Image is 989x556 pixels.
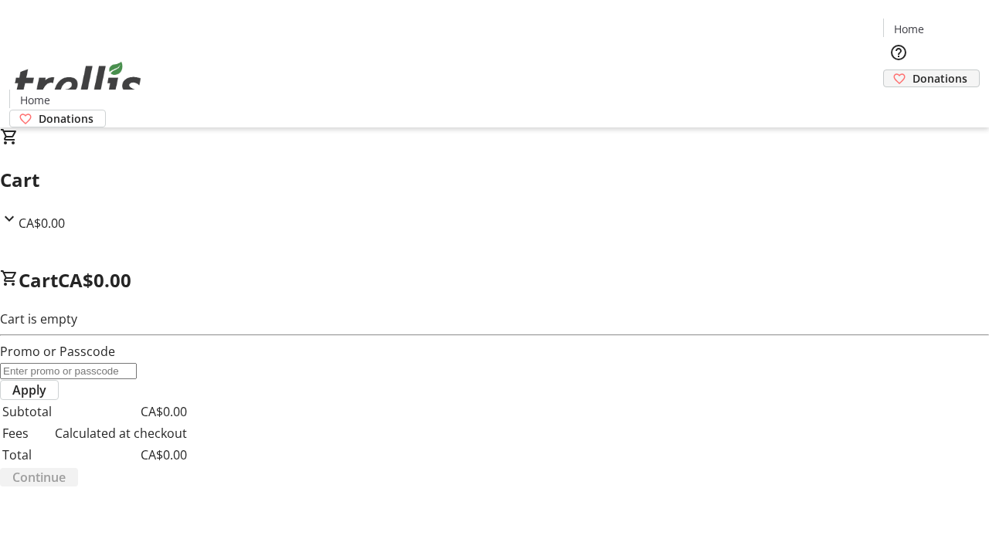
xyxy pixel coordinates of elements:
[54,423,188,443] td: Calculated at checkout
[54,445,188,465] td: CA$0.00
[883,87,914,118] button: Cart
[2,423,53,443] td: Fees
[9,45,147,122] img: Orient E2E Organization RuQtqgjfIa's Logo
[2,445,53,465] td: Total
[39,110,93,127] span: Donations
[883,69,980,87] a: Donations
[54,402,188,422] td: CA$0.00
[10,92,59,108] a: Home
[12,381,46,399] span: Apply
[894,21,924,37] span: Home
[19,215,65,232] span: CA$0.00
[884,21,933,37] a: Home
[9,110,106,127] a: Donations
[2,402,53,422] td: Subtotal
[58,267,131,293] span: CA$0.00
[20,92,50,108] span: Home
[883,37,914,68] button: Help
[913,70,967,86] span: Donations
